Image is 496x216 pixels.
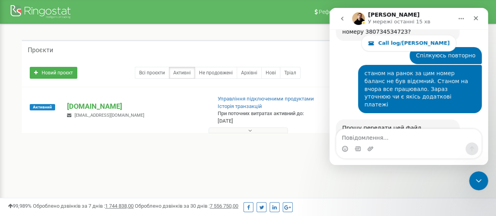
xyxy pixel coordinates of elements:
div: Прошу передати цей файл оператору, по даним аналізу дзвінка, вони зрозуміють. [13,116,124,140]
a: Не продовжені [195,67,237,79]
u: 7 556 750,00 [210,203,238,209]
p: При поточних витратах активний до: [DATE] [218,110,318,125]
div: Прошу передати цей файл оператору, по даним аналізу дзвінка, вони зрозуміють. [6,112,130,157]
h5: Проєкти [28,47,53,54]
button: Надіслати повідомлення… [136,135,149,147]
a: Активні [169,67,195,79]
span: Оброблено дзвінків за 7 днів : [33,203,134,209]
button: вибір GIF-файлів [25,138,31,144]
u: 1 744 838,00 [105,203,134,209]
a: Всі проєкти [135,67,169,79]
button: Вибір емодзі [12,138,19,144]
p: [DOMAIN_NAME] [67,101,205,112]
a: Новий проєкт [30,67,77,79]
iframe: Intercom live chat [329,8,488,165]
span: Активний [30,104,55,110]
a: Нові [261,67,280,79]
a: Історія транзакцій [218,103,262,109]
span: [EMAIL_ADDRESS][DOMAIN_NAME] [75,113,144,118]
textarea: Повідомлення... [7,121,152,135]
span: 99,989% [8,203,32,209]
span: Реферальна програма [319,9,377,15]
a: Архівні [237,67,262,79]
button: Завантажити вкладений файл [38,138,44,144]
a: Тріал [280,67,301,79]
iframe: Intercom live chat [469,171,488,190]
span: Оброблено дзвінків за 30 днів : [135,203,238,209]
div: Vladyslav каже… [6,112,152,171]
a: Управління підключеними продуктами [218,96,314,102]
